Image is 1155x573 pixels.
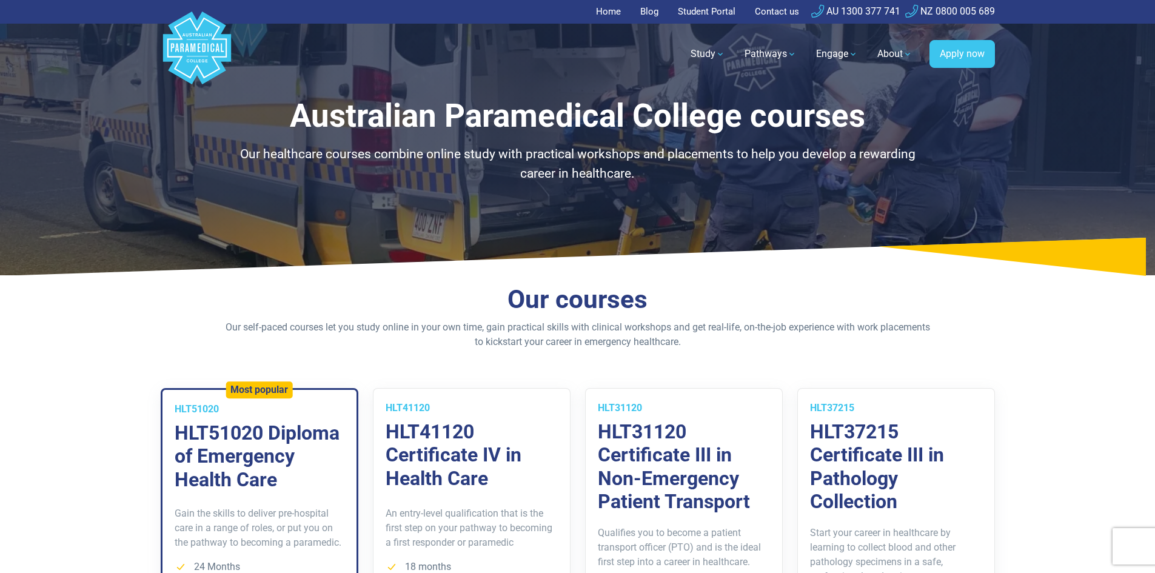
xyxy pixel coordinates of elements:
[810,420,982,514] h3: HLT37215 Certificate III in Pathology Collection
[737,37,804,71] a: Pathways
[223,320,932,349] p: Our self-paced courses let you study online in your own time, gain practical skills with clinical...
[386,506,558,550] p: An entry-level qualification that is the first step on your pathway to becoming a first responder...
[810,402,854,414] span: HLT37215
[230,384,288,395] h5: Most popular
[223,97,932,135] h1: Australian Paramedical College courses
[598,402,642,414] span: HLT31120
[683,37,732,71] a: Study
[905,5,995,17] a: NZ 0800 005 689
[386,402,430,414] span: HLT41120
[223,284,932,315] h2: Our courses
[386,420,558,490] h3: HLT41120 Certificate IV in Health Care
[223,145,932,183] p: Our healthcare courses combine online study with practical workshops and placements to help you d...
[175,506,344,550] p: Gain the skills to deliver pre-hospital care in a range of roles, or put you on the pathway to be...
[811,5,900,17] a: AU 1300 377 741
[809,37,865,71] a: Engage
[870,37,920,71] a: About
[175,421,344,491] h3: HLT51020 Diploma of Emergency Health Care
[929,40,995,68] a: Apply now
[161,24,233,85] a: Australian Paramedical College
[598,526,770,569] p: Qualifies you to become a patient transport officer (PTO) and is the ideal first step into a care...
[598,420,770,514] h3: HLT31120 Certificate III in Non-Emergency Patient Transport
[175,403,219,415] span: HLT51020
